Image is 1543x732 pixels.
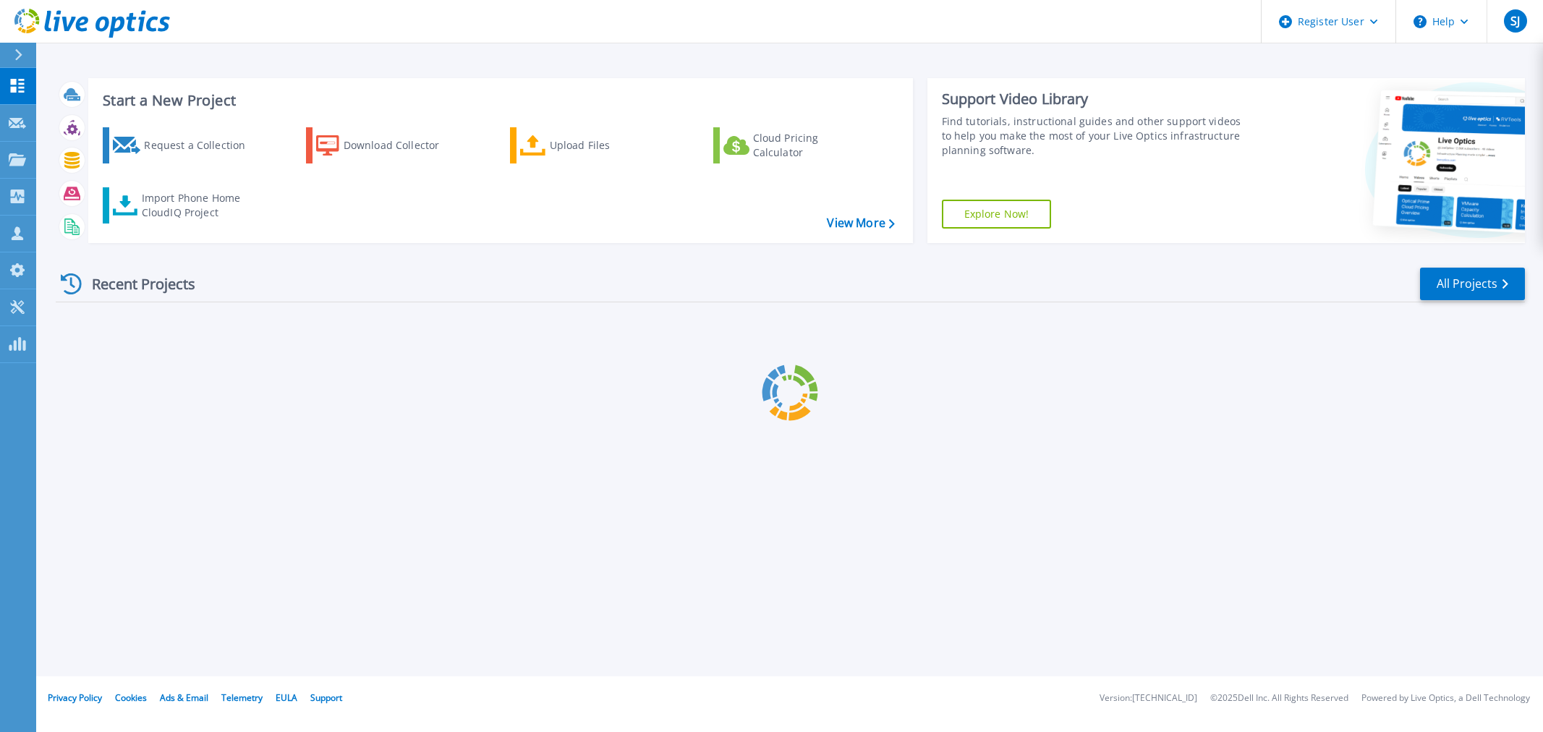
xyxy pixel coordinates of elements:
[160,691,208,704] a: Ads & Email
[1100,694,1197,703] li: Version: [TECHNICAL_ID]
[344,131,459,160] div: Download Collector
[942,200,1052,229] a: Explore Now!
[1420,268,1525,300] a: All Projects
[827,216,894,230] a: View More
[753,131,869,160] div: Cloud Pricing Calculator
[103,127,264,163] a: Request a Collection
[310,691,342,704] a: Support
[221,691,263,704] a: Telemetry
[1210,694,1348,703] li: © 2025 Dell Inc. All Rights Reserved
[48,691,102,704] a: Privacy Policy
[144,131,260,160] div: Request a Collection
[103,93,894,108] h3: Start a New Project
[510,127,671,163] a: Upload Files
[550,131,666,160] div: Upload Files
[713,127,875,163] a: Cloud Pricing Calculator
[1510,15,1520,27] span: SJ
[1361,694,1530,703] li: Powered by Live Optics, a Dell Technology
[306,127,467,163] a: Download Collector
[56,266,215,302] div: Recent Projects
[142,191,255,220] div: Import Phone Home CloudIQ Project
[115,691,147,704] a: Cookies
[276,691,297,704] a: EULA
[942,90,1249,108] div: Support Video Library
[942,114,1249,158] div: Find tutorials, instructional guides and other support videos to help you make the most of your L...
